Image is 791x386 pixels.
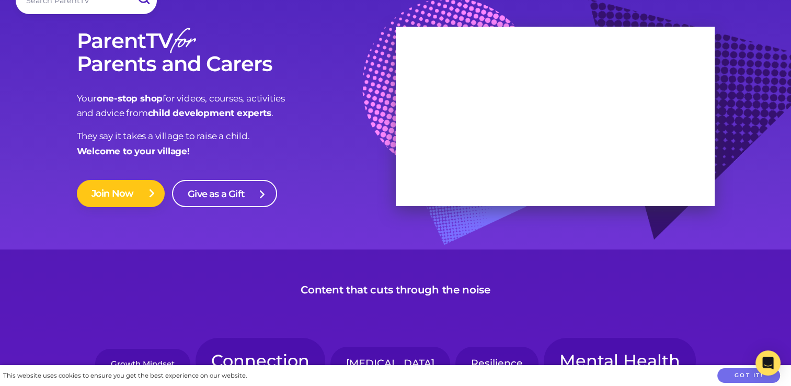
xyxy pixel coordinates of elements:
[755,350,781,376] div: Open Intercom Messenger
[455,347,538,380] a: Resilience
[172,180,277,207] a: Give as a Gift
[330,347,450,380] a: [MEDICAL_DATA]
[77,91,396,121] p: Your for videos, courses, activities and advice from .
[196,338,325,384] a: Connection
[77,146,190,156] strong: Welcome to your village!
[77,29,396,75] h1: ParentTV Parents and Carers
[95,349,190,379] a: Growth Mindset
[97,93,163,104] strong: one-stop shop
[717,368,780,383] button: Got it!
[77,129,396,159] p: They say it takes a village to raise a child.
[77,180,165,207] a: Join Now
[3,370,247,381] div: This website uses cookies to ensure you get the best experience on our website.
[173,20,194,66] em: for
[148,108,271,118] strong: child development experts
[544,338,696,384] a: Mental Health
[301,283,490,296] h3: Content that cuts through the noise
